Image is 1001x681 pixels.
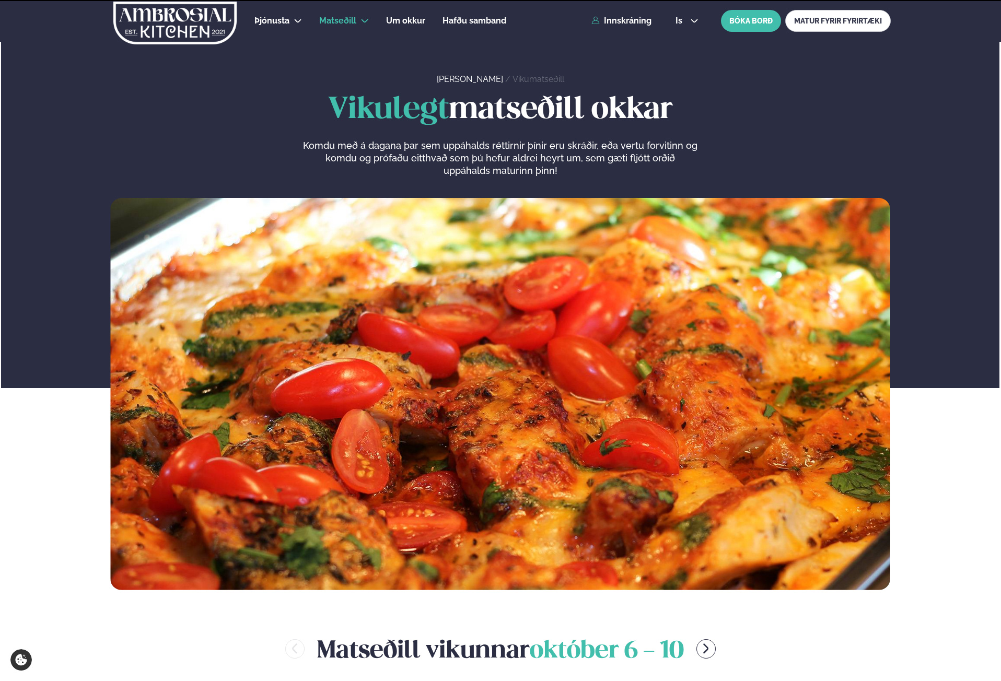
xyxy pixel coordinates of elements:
[319,16,356,26] span: Matseðill
[513,74,564,84] a: Vikumatseðill
[303,139,698,177] p: Komdu með á dagana þar sem uppáhalds réttirnir þínir eru skráðir, eða vertu forvitinn og komdu og...
[113,2,238,44] img: logo
[785,10,891,32] a: MATUR FYRIR FYRIRTÆKI
[696,639,716,659] button: menu-btn-right
[386,16,425,26] span: Um okkur
[317,632,684,666] h2: Matseðill vikunnar
[254,16,289,26] span: Þjónusta
[10,649,32,671] a: Cookie settings
[443,16,506,26] span: Hafðu samband
[386,15,425,27] a: Um okkur
[591,16,651,26] a: Innskráning
[285,639,305,659] button: menu-btn-left
[505,74,513,84] span: /
[328,96,449,124] span: Vikulegt
[676,17,685,25] span: is
[721,10,781,32] button: BÓKA BORÐ
[110,198,890,590] img: image alt
[254,15,289,27] a: Þjónusta
[530,640,684,663] span: október 6 - 10
[110,93,890,127] h1: matseðill okkar
[437,74,503,84] a: [PERSON_NAME]
[443,15,506,27] a: Hafðu samband
[667,17,706,25] button: is
[319,15,356,27] a: Matseðill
